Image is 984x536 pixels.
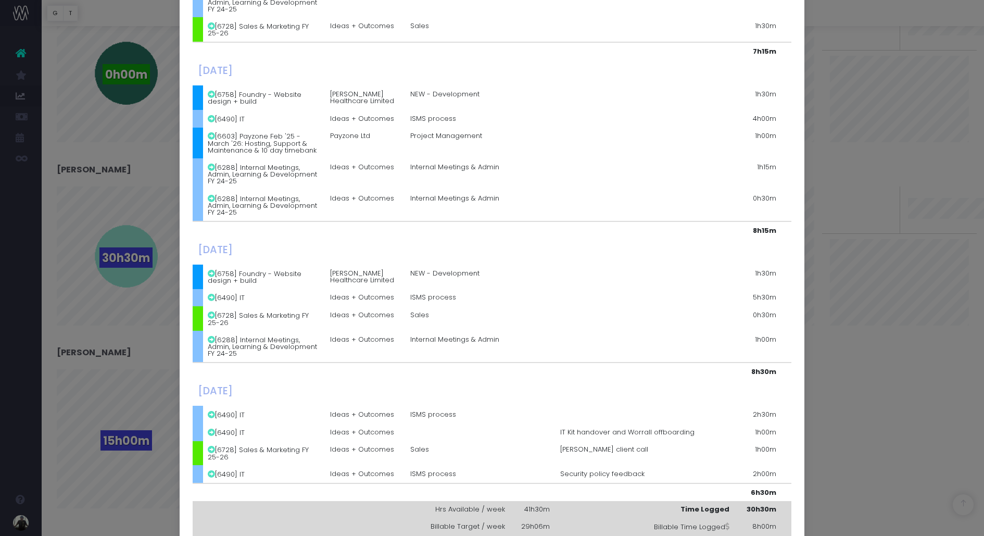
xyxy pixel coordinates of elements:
span: ISMS process [410,411,456,418]
td: [6603] Payzone Feb '25 - March '26: Hosting, Support & Maintenance & 10 day timebank [203,128,325,159]
strong: Time Logged [680,504,729,514]
td: 1h00m [735,423,781,441]
td: [6288] Internal Meetings, Admin, Learning & Development FY 24-25 [203,158,325,190]
span: NEW - Development [410,91,480,97]
td: 1h30m [735,17,781,42]
td: Ideas + Outcomes [325,306,405,331]
td: [PERSON_NAME] Healthcare Limited [325,85,405,110]
span: Sales [410,446,429,453]
td: [6758] Foundry - Website design + build [203,265,325,289]
span: Internal Meetings & Admin [410,164,499,170]
span: ISMS process [410,294,456,301]
span: Internal Meetings & Admin [410,336,499,343]
td: [6490] IT [203,289,325,307]
td: [PERSON_NAME] Healthcare Limited [325,265,405,289]
span: Project Management [410,132,482,139]
span: Sales [410,311,429,318]
td: Security policy feedback [555,465,735,483]
td: 0h30m [735,306,781,331]
td: [PERSON_NAME] client call [555,441,735,466]
td: 2h00m [735,465,781,483]
td: [6288] Internal Meetings, Admin, Learning & Development FY 24-25 [203,190,325,221]
strong: 8h15m [753,226,776,235]
td: Ideas + Outcomes [325,17,405,42]
td: 5h30m [735,289,781,307]
td: 8h00m [735,518,781,535]
strong: 8h30m [751,367,776,377]
h4: [DATE] [198,244,550,256]
span: Internal Meetings & Admin [410,195,499,202]
td: 1h30m [735,265,781,289]
td: 4h00m [735,110,781,128]
span: NEW - Development [410,270,480,277]
td: [6728] Sales & Marketing FY 25-26 [203,306,325,331]
td: 41h30m [510,501,555,518]
td: 2h30m [735,406,781,423]
td: IT Kit handover and Worrall offboarding [555,423,735,441]
td: Ideas + Outcomes [325,423,405,441]
td: [6490] IT [203,423,325,441]
td: Ideas + Outcomes [325,289,405,307]
td: Ideas + Outcomes [325,158,405,190]
strong: 6h30m [751,488,776,497]
td: 1h00m [735,441,781,466]
td: Hrs Available / week [405,501,510,518]
td: Ideas + Outcomes [325,465,405,483]
td: [6288] Internal Meetings, Admin, Learning & Development FY 24-25 [203,331,325,363]
td: Ideas + Outcomes [325,406,405,423]
td: [6490] IT [203,110,325,128]
td: 0h30m [735,190,781,221]
h4: [DATE] [198,385,550,397]
td: Billable Target / week [405,518,510,535]
td: Payzone Ltd [325,128,405,159]
td: [6490] IT [203,406,325,423]
strong: 7h15m [753,46,776,56]
strong: 30h30m [747,504,776,514]
td: Billable Time Logged [555,518,735,535]
td: Ideas + Outcomes [325,331,405,363]
td: 29h06m [510,518,555,535]
td: Ideas + Outcomes [325,441,405,466]
td: [6758] Foundry - Website design + build [203,85,325,110]
td: [6490] IT [203,465,325,483]
td: [6728] Sales & Marketing FY 25-26 [203,17,325,42]
span: Sales [410,22,429,29]
span: ISMS process [410,115,456,122]
td: Ideas + Outcomes [325,190,405,221]
h4: [DATE] [198,65,550,77]
td: 1h00m [735,128,781,159]
td: 1h30m [735,85,781,110]
td: 1h00m [735,331,781,363]
span: ISMS process [410,470,456,477]
td: 1h15m [735,158,781,190]
td: Ideas + Outcomes [325,110,405,128]
td: [6728] Sales & Marketing FY 25-26 [203,441,325,466]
